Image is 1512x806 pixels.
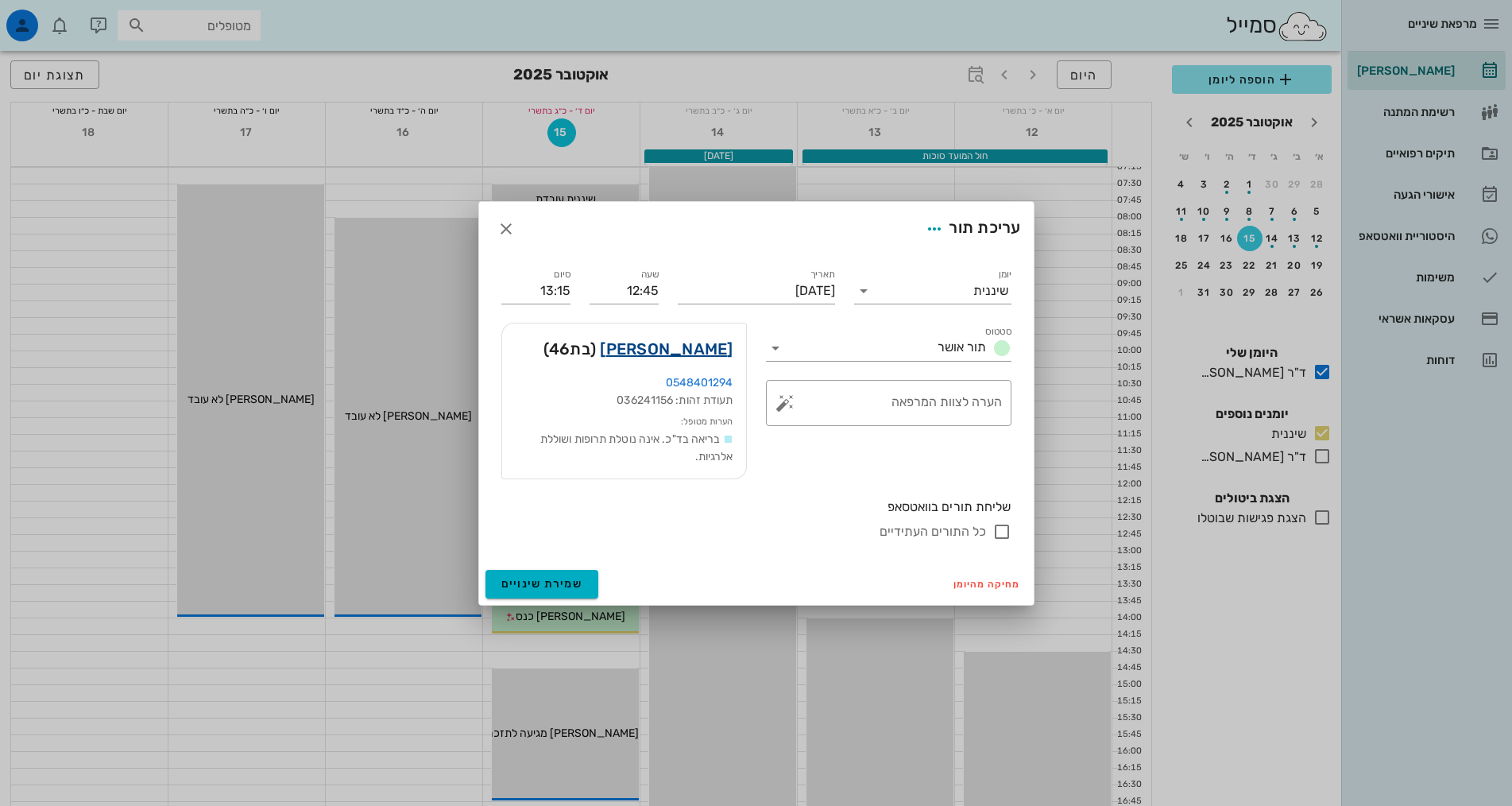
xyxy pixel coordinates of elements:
[485,570,599,599] button: שמירת שינויים
[880,524,986,540] label: כל התורים העתידיים
[810,269,835,281] label: תאריך
[501,498,1011,516] div: שליחת תורים בוואטסאפ
[600,336,733,362] a: [PERSON_NAME]
[501,577,583,591] span: שמירת שינויים
[973,284,1008,298] div: שיננית
[953,579,1021,590] span: מחיקה מהיומן
[938,339,986,355] span: תור אושר
[543,336,597,362] span: (בת )
[640,269,659,281] label: שעה
[554,269,570,281] label: סיום
[998,269,1011,281] label: יומן
[985,326,1011,338] label: סטטוס
[854,278,1011,304] div: יומןשיננית
[549,339,570,358] span: 46
[947,573,1027,595] button: מחיקה מהיומן
[666,376,733,389] a: 0548401294
[681,417,733,427] small: הערות מטופל:
[766,335,1011,361] div: סטטוסתור אושר
[920,215,1020,243] div: עריכת תור
[538,432,733,463] span: בריאה בד"כ. אינה נוטלת תרופות ושוללת אלרגיות.
[515,392,733,409] div: תעודת זהות: 036241156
